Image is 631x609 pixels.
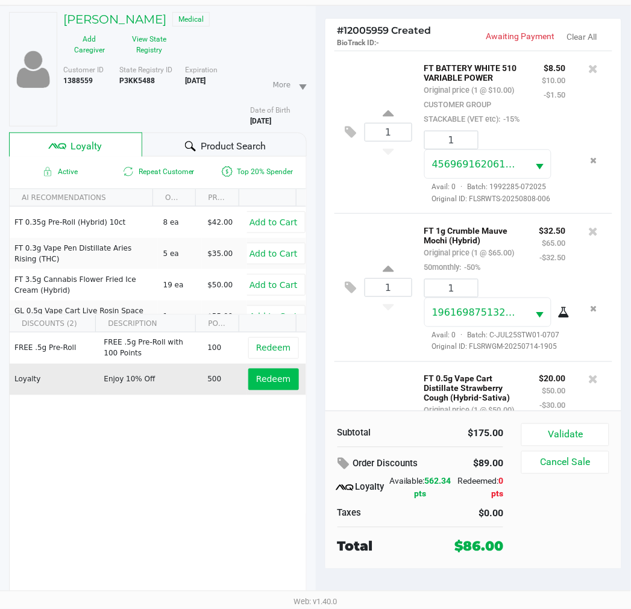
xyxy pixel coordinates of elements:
[539,371,566,384] p: $20.00
[98,364,202,395] td: Enjoy 10% Off
[158,238,202,269] td: 5 ea
[63,77,93,85] b: 1388559
[10,189,306,314] div: Data table
[424,406,515,415] small: Original price (1 @ $50.00)
[250,217,298,227] span: Add to Cart
[430,426,504,441] div: $175.00
[250,280,298,290] span: Add to Cart
[172,12,210,27] span: Medical
[473,30,555,43] p: Awaiting Payment
[202,364,246,395] td: 500
[424,193,566,204] span: Original ID: FLSRWTS-20250808-006
[521,423,609,446] button: Validate
[542,60,566,73] p: $8.50
[207,218,233,226] span: $42.00
[460,454,503,474] div: $89.00
[63,30,116,60] button: Add Caregiver
[10,301,158,332] td: GL 0.5g Vape Cart Live Rosin Space Gello x Zuchi (Hybrid)
[202,333,246,364] td: 100
[337,454,442,475] div: Order Discounts
[10,269,158,301] td: FT 3.5g Cannabis Flower Fried Ice Cream (Hybrid)
[528,298,551,326] button: Select
[248,369,298,390] button: Redeem
[71,139,102,154] span: Loyalty
[432,158,530,170] span: 4569691620610389
[521,451,609,474] button: Cancel Sale
[108,164,207,179] span: Repeat Customer
[158,207,202,238] td: 8 ea
[389,475,451,501] div: Available:
[424,331,560,339] span: Avail: 0 Batch: C-JUL25STW01-0707
[10,207,158,238] td: FT 0.35g Pre-Roll (Hybrid) 10ct
[424,60,524,83] p: FT BATTERY WHITE 510 VARIABLE POWER
[542,239,566,248] small: $65.00
[294,598,337,607] span: Web: v1.40.0
[268,69,311,100] li: More
[248,337,298,359] button: Redeem
[337,426,412,440] div: Subtotal
[95,315,195,333] th: DESCRIPTION
[273,80,291,90] span: More
[119,66,172,74] span: State Registry ID
[121,164,136,179] inline-svg: Is repeat customer
[63,12,166,27] h5: [PERSON_NAME]
[152,189,195,207] th: ON HAND
[250,249,298,258] span: Add to Cart
[10,333,98,364] td: FREE .5g Pre-Roll
[195,189,238,207] th: PRICE
[207,164,306,179] span: Top 20% Spender
[424,248,515,257] small: Original price (1 @ $65.00)
[207,249,233,258] span: $35.00
[454,537,503,557] div: $86.00
[10,315,95,333] th: DISCOUNTS (2)
[10,164,108,179] span: Active
[424,263,481,272] small: 50monthly:
[337,25,432,36] span: 12005959 Created
[242,211,306,233] button: Add to Cart
[10,189,152,207] th: AI RECOMMENDATIONS
[540,401,566,410] small: -$30.00
[207,312,233,320] span: $55.00
[337,39,377,47] span: BioTrack ID:
[432,307,530,318] span: 1961698751329260
[256,375,290,384] span: Redeem
[220,164,234,179] inline-svg: Is a top 20% spender
[528,150,551,178] button: Select
[250,311,298,321] span: Add to Cart
[567,31,597,43] button: Clear All
[377,39,380,47] span: -
[195,315,238,333] th: POINTS
[540,253,566,262] small: -$32.50
[424,86,515,95] small: Original price (1 @ $10.00)
[242,243,306,264] button: Add to Cart
[456,183,468,191] span: ·
[424,371,521,403] p: FT 0.5g Vape Cart Distillate Strawberry Cough (Hybrid-Sativa)
[337,25,344,36] span: #
[501,114,520,123] span: -15%
[462,263,481,272] span: -50%
[456,331,468,339] span: ·
[256,343,290,353] span: Redeem
[337,481,390,495] div: Loyalty
[542,76,566,85] small: $10.00
[242,305,306,327] button: Add to Cart
[424,100,520,123] small: CUSTOMER GROUP STACKABLE (VET etc):
[63,66,104,74] span: Customer ID
[544,90,566,99] small: -$1.50
[542,387,566,396] small: $50.00
[40,164,55,179] inline-svg: Active loyalty member
[119,77,155,85] b: P3KK5488
[430,507,504,521] div: $0.00
[207,281,233,289] span: $50.00
[98,333,202,364] td: FREE .5g Pre-Roll with 100 Points
[250,106,290,114] span: Date of Birth
[424,183,547,191] span: Avail: 0 Batch: 1992285-072025
[158,301,202,332] td: 1 ea
[337,507,412,520] div: Taxes
[337,537,436,557] div: Total
[539,223,566,236] p: $32.50
[586,149,602,172] button: Remove the package from the orderLine
[424,223,521,245] p: FT 1g Crumble Mauve Mochi (Hybrid)
[185,66,218,74] span: Expiration
[185,77,206,85] b: [DATE]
